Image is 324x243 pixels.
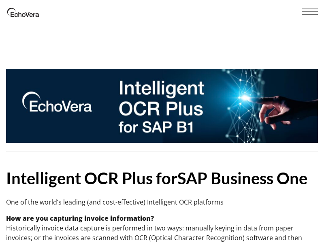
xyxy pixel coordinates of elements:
strong: How are you capturing invoice information? [6,214,154,223]
p: One of the world’s leading (and cost-effective) Intelligent OCR platforms [6,197,318,207]
img: EchoVera [6,6,40,18]
strong: Intelligent OCR Plus for [6,168,177,188]
strong: SAP Business One [177,168,307,188]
